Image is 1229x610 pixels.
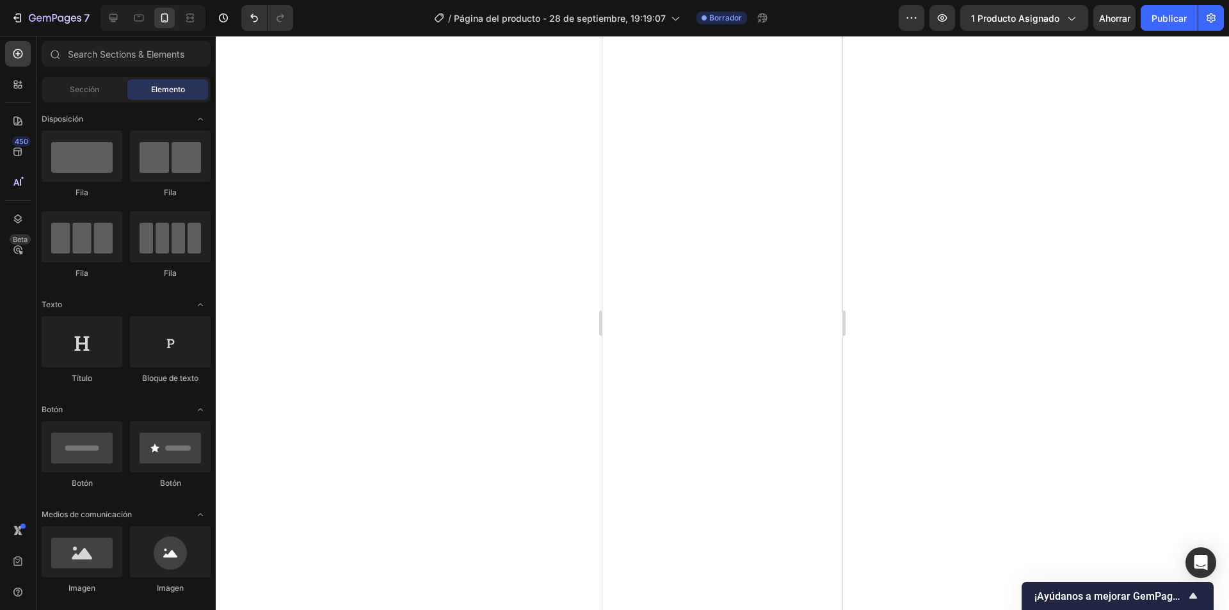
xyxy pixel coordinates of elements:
font: 1 producto asignado [971,13,1059,24]
font: Imagen [68,583,95,593]
span: Abrir palanca [190,399,211,420]
font: Ahorrar [1099,13,1130,24]
span: Abrir palanca [190,294,211,315]
font: Bloque de texto [142,373,198,383]
font: Fila [164,188,177,197]
font: Disposición [42,114,83,124]
font: Texto [42,300,62,309]
font: Beta [13,235,28,244]
font: Botón [160,478,181,488]
button: 1 producto asignado [960,5,1088,31]
font: Fila [164,268,177,278]
font: 7 [84,12,90,24]
div: Abrir Intercom Messenger [1185,547,1216,578]
input: Search Sections & Elements [42,41,211,67]
font: Elemento [151,84,185,94]
font: Fila [76,188,88,197]
iframe: Área de diseño [602,36,842,610]
font: Imagen [157,583,184,593]
font: / [448,13,451,24]
font: Medios de comunicación [42,510,132,519]
font: ¡Ayúdanos a mejorar GemPages! [1034,590,1186,602]
font: Publicar [1152,13,1187,24]
div: Deshacer/Rehacer [241,5,293,31]
span: Abrir palanca [190,504,211,525]
button: Publicar [1141,5,1198,31]
font: Botón [72,478,93,488]
font: Título [72,373,92,383]
font: Fila [76,268,88,278]
font: Borrador [709,13,742,22]
font: Sección [70,84,99,94]
font: Página del producto - 28 de septiembre, 19:19:07 [454,13,666,24]
font: 450 [15,137,28,146]
button: Mostrar encuesta - ¡Ayúdanos a mejorar GemPages! [1034,588,1201,604]
button: Ahorrar [1093,5,1136,31]
font: Botón [42,405,63,414]
button: 7 [5,5,95,31]
span: Abrir palanca [190,109,211,129]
